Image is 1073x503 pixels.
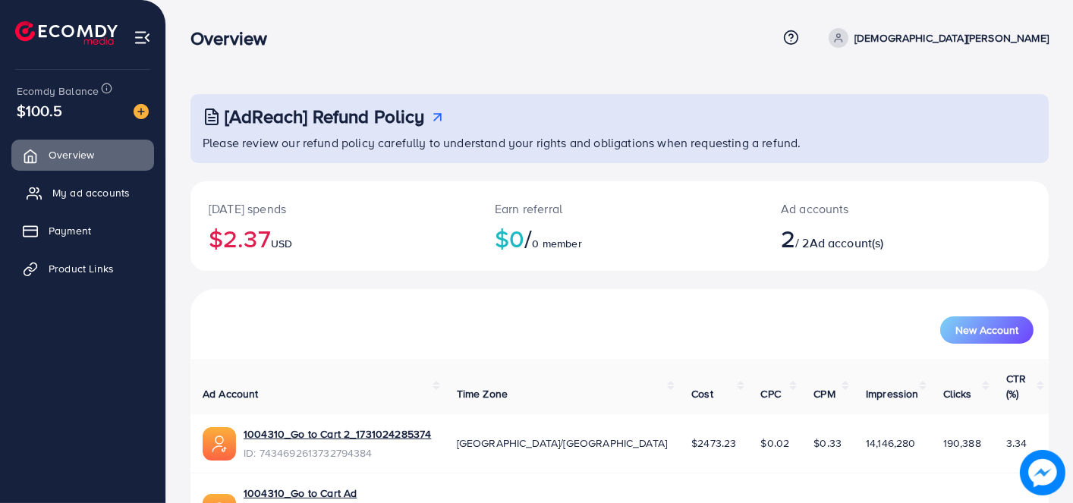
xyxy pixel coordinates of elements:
img: image [1020,450,1065,495]
span: Ad account(s) [810,234,884,251]
span: Clicks [943,386,972,401]
span: [GEOGRAPHIC_DATA]/[GEOGRAPHIC_DATA] [457,435,668,451]
h3: [AdReach] Refund Policy [225,105,425,127]
span: CTR (%) [1006,371,1026,401]
span: Payment [49,223,91,238]
h3: Overview [190,27,279,49]
img: menu [134,29,151,46]
h2: $0 [495,224,744,253]
a: Product Links [11,253,154,284]
button: New Account [940,316,1034,344]
span: CPC [761,386,781,401]
img: logo [15,21,118,45]
img: ic-ads-acc.e4c84228.svg [203,427,236,461]
a: 1004310_Go to Cart 2_1731024285374 [244,426,431,442]
p: Earn referral [495,200,744,218]
span: 14,146,280 [866,435,916,451]
a: My ad accounts [11,178,154,208]
span: Overview [49,147,94,162]
span: Time Zone [457,386,508,401]
span: $0.33 [813,435,842,451]
span: 3.34 [1006,435,1027,451]
h2: $2.37 [209,224,458,253]
span: $100.5 [17,99,62,121]
span: USD [271,236,292,251]
span: Ad Account [203,386,259,401]
span: New Account [955,325,1018,335]
span: Ecomdy Balance [17,83,99,99]
span: $0.02 [761,435,790,451]
span: $2473.23 [691,435,736,451]
span: My ad accounts [52,185,130,200]
span: CPM [813,386,835,401]
span: 0 member [533,236,582,251]
span: 190,388 [943,435,981,451]
a: Payment [11,215,154,246]
span: / [524,221,532,256]
p: Ad accounts [781,200,959,218]
p: [DEMOGRAPHIC_DATA][PERSON_NAME] [854,29,1049,47]
span: 2 [781,221,795,256]
h2: / 2 [781,224,959,253]
img: image [134,104,149,119]
p: [DATE] spends [209,200,458,218]
span: Cost [691,386,713,401]
a: [DEMOGRAPHIC_DATA][PERSON_NAME] [823,28,1049,48]
p: Please review our refund policy carefully to understand your rights and obligations when requesti... [203,134,1040,152]
span: ID: 7434692613732794384 [244,445,431,461]
a: Overview [11,140,154,170]
span: Product Links [49,261,114,276]
span: Impression [866,386,919,401]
